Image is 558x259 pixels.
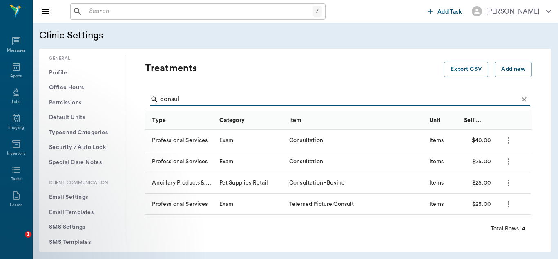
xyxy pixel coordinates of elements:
div: [PERSON_NAME] [486,7,540,16]
div: Selling Price/Unit [460,111,495,130]
button: Clear [518,93,530,106]
button: more [502,133,516,147]
div: Exam [219,158,234,166]
span: 1 [25,231,31,238]
div: Category [215,111,285,130]
button: Default Units [46,110,118,125]
div: Exam [219,136,234,144]
iframe: Intercom notifications message [6,180,170,237]
h5: Clinic Settings [39,29,254,42]
input: Find a treatment [160,93,518,106]
div: Exam [219,200,234,208]
div: Items [429,136,444,144]
button: Permissions [46,95,118,110]
div: Messages [7,47,26,54]
button: Add Task [424,4,465,19]
div: Imaging [8,125,24,131]
button: Types and Categories [46,125,118,140]
button: Profile [46,65,118,81]
p: General [46,55,118,62]
div: Selling Price/Unit [464,109,482,132]
div: Category [219,109,245,132]
div: Consultation - Bovine [285,172,425,194]
div: Item [285,111,425,130]
iframe: Intercom live chat [8,231,28,251]
button: more [502,197,516,211]
div: Search [150,93,530,108]
button: Sort [168,115,179,126]
button: Sort [304,115,315,126]
button: Sort [484,115,496,126]
div: Tasks [11,176,21,182]
div: $25.00 [460,194,495,215]
div: $40.00 [460,130,495,151]
div: Items [429,179,444,187]
div: $25.00 [460,151,495,172]
input: Search [86,6,313,17]
div: Appts [10,73,22,79]
div: Total Rows: 4 [491,225,525,233]
div: Labs [12,99,20,105]
div: Items [429,200,444,208]
button: Sort [442,115,454,126]
div: Professional Services [152,158,208,166]
button: Special Care Notes [46,155,118,170]
button: Close drawer [38,3,54,20]
div: Item [289,109,301,132]
div: Items [429,158,444,166]
button: SMS Templates [46,235,118,250]
div: Inventory [7,151,25,157]
div: Professional Services [152,200,208,208]
div: Unit [429,109,441,132]
div: Type [145,111,215,130]
button: more [502,155,516,169]
div: Consultation [285,130,425,151]
div: Ancillary Products & Services [152,179,211,187]
button: Sort [501,115,513,126]
button: Add new [495,62,532,77]
div: $25.00 [460,172,495,194]
div: Unit [425,111,460,130]
div: Professional Services [152,136,208,144]
p: Treatments [145,62,444,75]
button: [PERSON_NAME] [465,4,558,19]
button: more [502,176,516,190]
div: Pet Supplies Retail [219,179,268,187]
button: Export CSV [444,62,488,77]
button: Office Hours [46,80,118,95]
div: Type [152,109,166,132]
div: Telemed Picture Consult [285,194,425,215]
div: Consultation [285,151,425,172]
div: / [313,6,322,17]
button: Security / Auto Lock [46,140,118,155]
button: Sort [247,115,258,126]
